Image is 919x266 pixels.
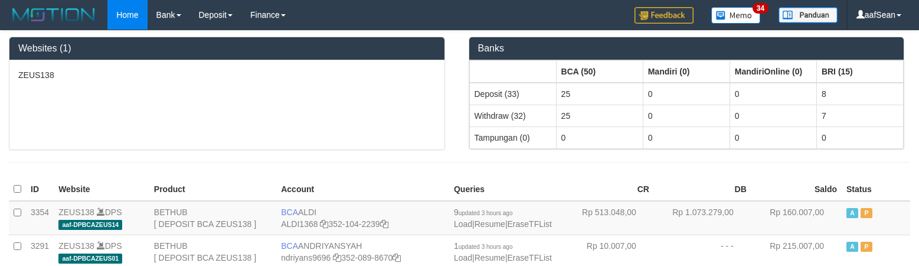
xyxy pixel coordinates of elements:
h3: Websites (1) [18,43,436,54]
th: DB [654,178,751,201]
a: Copy ALDI1368 to clipboard [320,219,328,229]
td: Withdraw (32) [469,105,556,126]
span: 34 [753,3,768,14]
span: Paused [861,242,872,252]
th: Group: activate to sort column ascending [643,60,730,83]
span: | | [454,207,552,229]
span: aaf-DPBCAZEUS14 [58,220,122,230]
a: ZEUS138 [58,241,94,251]
th: Saldo [751,178,842,201]
td: 0 [816,126,903,148]
td: Tampungan (0) [469,126,556,148]
td: 25 [556,105,643,126]
td: Rp 1.073.279,00 [654,201,751,235]
th: Account [276,178,449,201]
td: Deposit (33) [469,83,556,105]
th: Group: activate to sort column ascending [469,60,556,83]
td: 7 [816,105,903,126]
td: 0 [643,105,730,126]
td: 0 [730,126,816,148]
td: 3354 [26,201,54,235]
td: Rp 513.048,00 [557,201,654,235]
span: BCA [281,241,298,251]
span: Active [846,242,858,252]
p: ZEUS138 [18,69,436,81]
span: updated 3 hours ago [459,244,513,250]
th: Group: activate to sort column ascending [730,60,816,83]
a: ndriyans9696 [281,253,331,262]
span: 1 [454,241,513,251]
span: BCA [281,207,298,217]
th: ID [26,178,54,201]
td: DPS [54,201,149,235]
a: Copy ndriyans9696 to clipboard [333,253,341,262]
span: aaf-DPBCAZEUS01 [58,254,122,264]
span: updated 3 hours ago [459,210,513,216]
td: 0 [556,126,643,148]
th: Group: activate to sort column ascending [816,60,903,83]
td: Rp 160.007,00 [751,201,842,235]
a: Copy 3521042239 to clipboard [380,219,388,229]
th: CR [557,178,654,201]
img: MOTION_logo.png [9,6,99,24]
td: 0 [730,83,816,105]
a: Load [454,253,472,262]
th: Product [149,178,276,201]
th: Status [842,178,910,201]
a: Resume [475,253,505,262]
a: Load [454,219,472,229]
a: ZEUS138 [58,207,94,217]
td: 0 [643,83,730,105]
span: Paused [861,208,872,218]
span: | | [454,241,552,262]
td: 8 [816,83,903,105]
td: 0 [643,126,730,148]
th: Website [54,178,149,201]
img: Feedback.jpg [635,7,694,24]
th: Group: activate to sort column ascending [556,60,643,83]
a: Copy 3520898670 to clipboard [393,253,401,262]
a: EraseTFList [508,253,552,262]
h3: Banks [478,43,895,54]
span: Active [846,208,858,218]
td: BETHUB [ DEPOSIT BCA ZEUS138 ] [149,201,276,235]
td: 0 [730,105,816,126]
td: 25 [556,83,643,105]
th: Queries [449,178,557,201]
img: panduan.png [779,7,838,23]
a: ALDI1368 [281,219,318,229]
a: Resume [475,219,505,229]
a: EraseTFList [508,219,552,229]
img: Button%20Memo.svg [711,7,761,24]
td: ALDI 352-104-2239 [276,201,449,235]
span: 9 [454,207,513,217]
